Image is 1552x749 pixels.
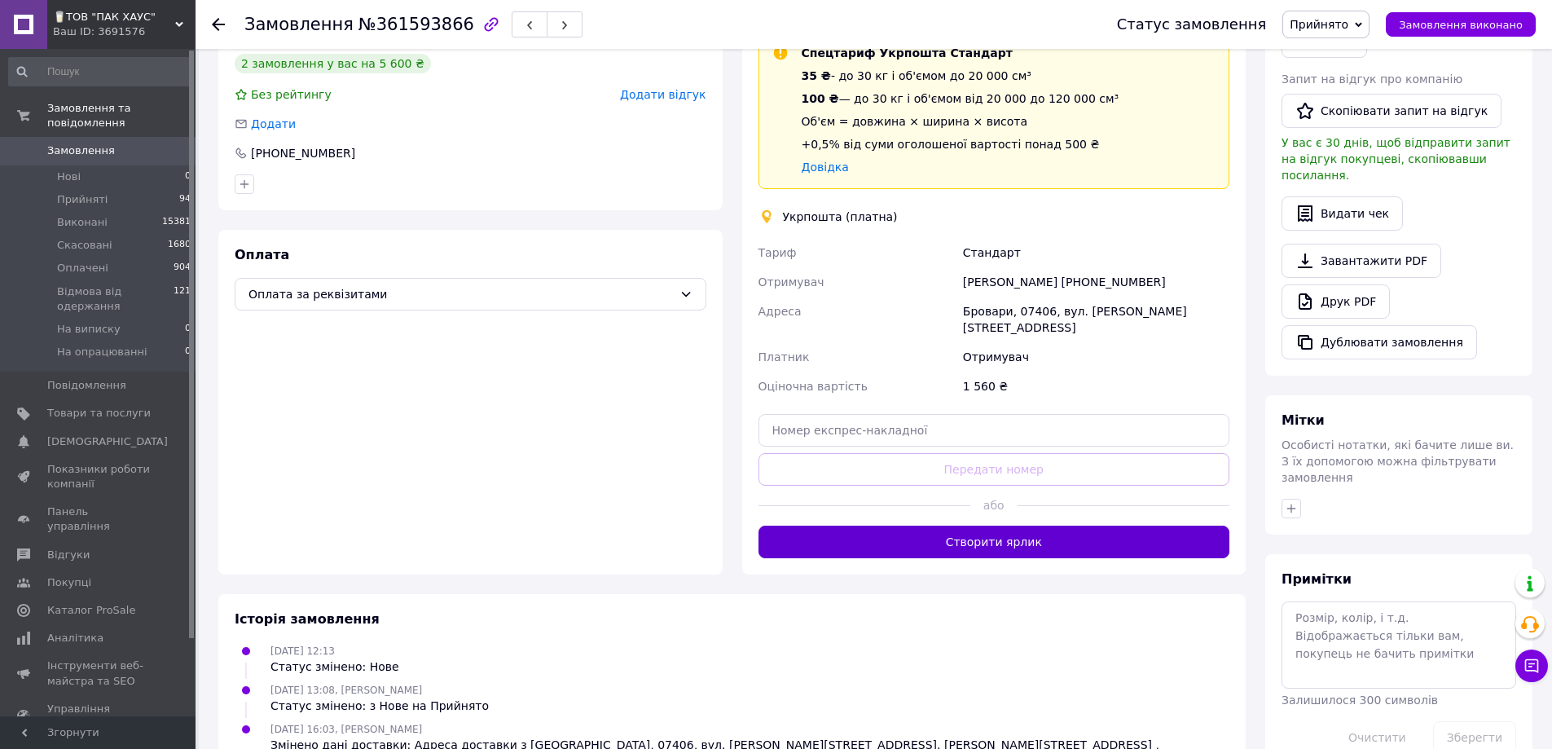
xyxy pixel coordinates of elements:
[1282,438,1514,484] span: Особисті нотатки, які бачите лише ви. З їх допомогою можна фільтрувати замовлення
[47,406,151,421] span: Товари та послуги
[174,261,191,275] span: 904
[802,113,1119,130] div: Об'єм = довжина × ширина × висота
[47,378,126,393] span: Повідомлення
[270,645,335,657] span: [DATE] 12:13
[270,698,489,714] div: Статус змінено: з Нове на Прийнято
[47,143,115,158] span: Замовлення
[802,136,1119,152] div: +0,5% від суми оголошеної вартості понад 500 ₴
[57,261,108,275] span: Оплачені
[57,238,112,253] span: Скасовані
[1282,73,1462,86] span: Запит на відгук про компанію
[47,659,151,688] span: Інструменти веб-майстра та SEO
[1386,12,1536,37] button: Замовлення виконано
[960,267,1233,297] div: [PERSON_NAME] [PHONE_NUMBER]
[1282,694,1438,707] span: Залишилося 300 символів
[8,57,192,86] input: Пошук
[185,345,191,359] span: 0
[758,350,810,363] span: Платник
[1282,571,1352,587] span: Примітки
[1515,650,1548,682] button: Чат з покупцем
[1282,196,1403,231] button: Видати чек
[57,284,174,314] span: Відмова від одержання
[802,90,1119,107] div: — до 30 кг і об'ємом від 20 000 до 120 000 см³
[244,15,354,34] span: Замовлення
[47,631,103,645] span: Аналітика
[1117,16,1267,33] div: Статус замовлення
[47,702,151,731] span: Управління сайтом
[270,685,422,696] span: [DATE] 13:08, [PERSON_NAME]
[270,659,399,675] div: Статус змінено: Нове
[251,117,296,130] span: Додати
[779,209,902,225] div: Укрпошта (платна)
[248,285,673,303] span: Оплата за реквізитами
[57,170,81,184] span: Нові
[358,15,474,34] span: №361593866
[1282,244,1441,278] a: Завантажити PDF
[960,238,1233,267] div: Стандарт
[758,246,797,259] span: Тариф
[249,145,357,161] div: [PHONE_NUMBER]
[1290,18,1348,31] span: Прийнято
[174,284,191,314] span: 121
[185,170,191,184] span: 0
[620,88,706,101] span: Додати відгук
[970,497,1018,513] span: або
[1399,19,1523,31] span: Замовлення виконано
[53,10,175,24] span: 🥛ТОВ "ПАК ХАУС"
[47,434,168,449] span: [DEMOGRAPHIC_DATA]
[212,16,225,33] div: Повернутися назад
[53,24,196,39] div: Ваш ID: 3691576
[1282,94,1501,128] button: Скопіювати запит на відгук
[235,247,289,262] span: Оплата
[47,101,196,130] span: Замовлення та повідомлення
[168,238,191,253] span: 1680
[47,575,91,590] span: Покупці
[802,161,849,174] a: Довідка
[57,345,147,359] span: На опрацюванні
[1282,412,1325,428] span: Мітки
[960,372,1233,401] div: 1 560 ₴
[1282,136,1510,182] span: У вас є 30 днів, щоб відправити запит на відгук покупцеві, скопіювавши посилання.
[57,192,108,207] span: Прийняті
[270,724,422,735] span: [DATE] 16:03, [PERSON_NAME]
[758,380,868,393] span: Оціночна вартість
[162,215,191,230] span: 15381
[1282,325,1477,359] button: Дублювати замовлення
[185,322,191,337] span: 0
[57,322,121,337] span: На виписку
[179,192,191,207] span: 94
[251,88,332,101] span: Без рейтингу
[47,462,151,491] span: Показники роботи компанії
[47,504,151,534] span: Панель управління
[235,54,431,73] div: 2 замовлення у вас на 5 600 ₴
[758,275,824,289] span: Отримувач
[960,342,1233,372] div: Отримувач
[57,215,108,230] span: Виконані
[758,305,802,318] span: Адреса
[1282,284,1390,319] a: Друк PDF
[758,526,1230,558] button: Створити ярлик
[235,611,380,627] span: Історія замовлення
[47,548,90,562] span: Відгуки
[47,603,135,618] span: Каталог ProSale
[758,414,1230,447] input: Номер експрес-накладної
[960,297,1233,342] div: Бровари, 07406, вул. [PERSON_NAME][STREET_ADDRESS]
[802,92,839,105] span: 100 ₴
